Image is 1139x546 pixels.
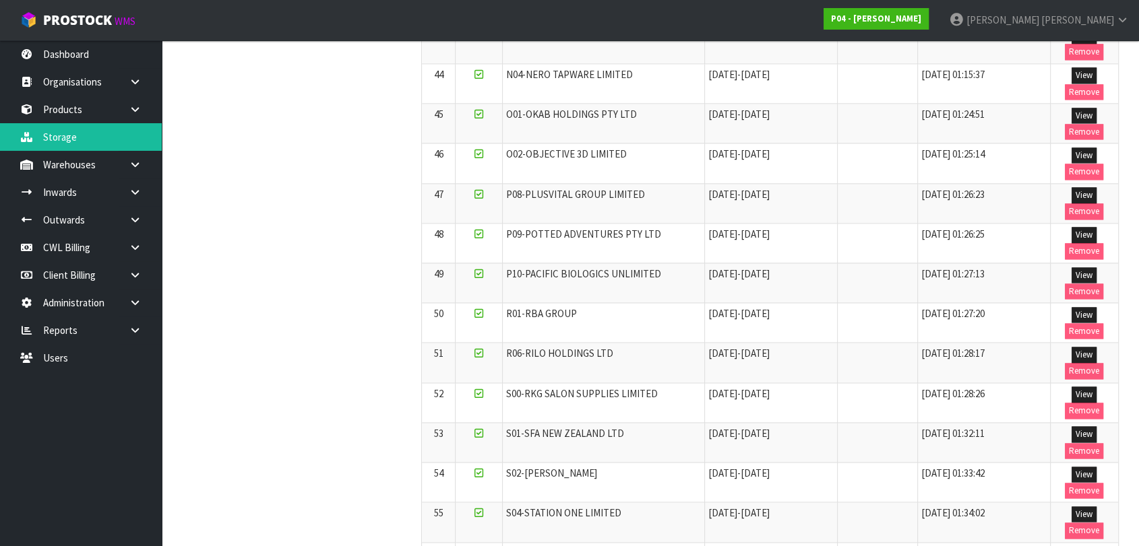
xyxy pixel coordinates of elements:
[741,267,770,280] span: [DATE]
[704,63,837,103] td: -
[741,147,770,160] span: [DATE]
[434,427,443,440] span: 53
[708,427,737,440] span: [DATE]
[1065,283,1103,300] button: Remove
[1041,13,1114,26] span: [PERSON_NAME]
[506,228,661,240] span: P09-POTTED ADVENTURES PTY LTD
[704,104,837,143] td: -
[506,68,633,81] span: N04-NERO TAPWARE LIMITED
[966,13,1039,26] span: [PERSON_NAME]
[921,147,985,160] span: [DATE] 01:25:14
[434,147,443,160] span: 46
[434,387,443,400] span: 52
[506,307,577,320] span: R01-RBA GROUP
[1072,187,1097,203] button: View
[1065,243,1103,259] button: Remove
[708,228,737,240] span: [DATE]
[43,11,112,29] span: ProStock
[921,347,985,360] span: [DATE] 01:28:17
[1065,443,1103,459] button: Remove
[434,347,443,360] span: 51
[1065,164,1103,180] button: Remove
[506,347,613,360] span: R06-RILO HOLDINGS LTD
[704,343,837,382] td: -
[921,506,985,519] span: [DATE] 01:34:02
[708,467,737,479] span: [DATE]
[115,15,135,28] small: WMS
[708,347,737,360] span: [DATE]
[1072,386,1097,403] button: View
[741,228,770,240] span: [DATE]
[921,467,985,479] span: [DATE] 01:33:42
[921,108,985,121] span: [DATE] 01:24:51
[506,506,621,519] span: S04-STATION ONE LIMITED
[1072,467,1097,483] button: View
[1072,108,1097,124] button: View
[704,502,837,542] td: -
[1072,147,1097,164] button: View
[741,307,770,320] span: [DATE]
[506,188,645,201] span: P08-PLUSVITAL GROUP LIMITED
[741,427,770,440] span: [DATE]
[1065,522,1103,539] button: Remove
[708,188,737,201] span: [DATE]
[708,108,737,121] span: [DATE]
[506,467,597,479] span: S02-[PERSON_NAME]
[1072,347,1097,363] button: View
[831,13,921,24] strong: P04 - [PERSON_NAME]
[704,24,837,63] td: -
[741,467,770,479] span: [DATE]
[921,427,985,440] span: [DATE] 01:32:11
[921,68,985,81] span: [DATE] 01:15:37
[1072,267,1097,283] button: View
[1065,203,1103,219] button: Remove
[20,11,37,28] img: cube-alt.png
[506,147,627,160] span: O02-OBJECTIVE 3D LIMITED
[708,68,737,81] span: [DATE]
[1072,506,1097,522] button: View
[704,143,837,183] td: -
[921,267,985,280] span: [DATE] 01:27:13
[506,427,624,440] span: S01-SFA NEW ZEALAND LTD
[704,382,837,422] td: -
[434,506,443,519] span: 55
[704,422,837,462] td: -
[704,183,837,223] td: -
[1072,307,1097,323] button: View
[824,8,929,30] a: P04 - [PERSON_NAME]
[1065,84,1103,100] button: Remove
[1072,227,1097,243] button: View
[704,303,837,343] td: -
[741,347,770,360] span: [DATE]
[434,108,443,121] span: 45
[1065,403,1103,419] button: Remove
[434,228,443,240] span: 48
[708,387,737,400] span: [DATE]
[1065,323,1103,339] button: Remove
[506,267,661,280] span: P10-PACIFIC BIOLOGICS UNLIMITED
[921,387,985,400] span: [DATE] 01:28:26
[741,506,770,519] span: [DATE]
[434,68,443,81] span: 44
[434,467,443,479] span: 54
[1065,44,1103,60] button: Remove
[741,188,770,201] span: [DATE]
[921,228,985,240] span: [DATE] 01:26:25
[708,267,737,280] span: [DATE]
[704,223,837,263] td: -
[506,387,658,400] span: S00-RKG SALON SUPPLIES LIMITED
[1065,124,1103,140] button: Remove
[708,147,737,160] span: [DATE]
[704,263,837,302] td: -
[741,387,770,400] span: [DATE]
[708,506,737,519] span: [DATE]
[704,463,837,502] td: -
[741,108,770,121] span: [DATE]
[1065,483,1103,499] button: Remove
[434,188,443,201] span: 47
[1072,67,1097,83] button: View
[921,307,985,320] span: [DATE] 01:27:20
[1072,426,1097,442] button: View
[506,108,637,121] span: O01-OKAB HOLDINGS PTY LTD
[434,307,443,320] span: 50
